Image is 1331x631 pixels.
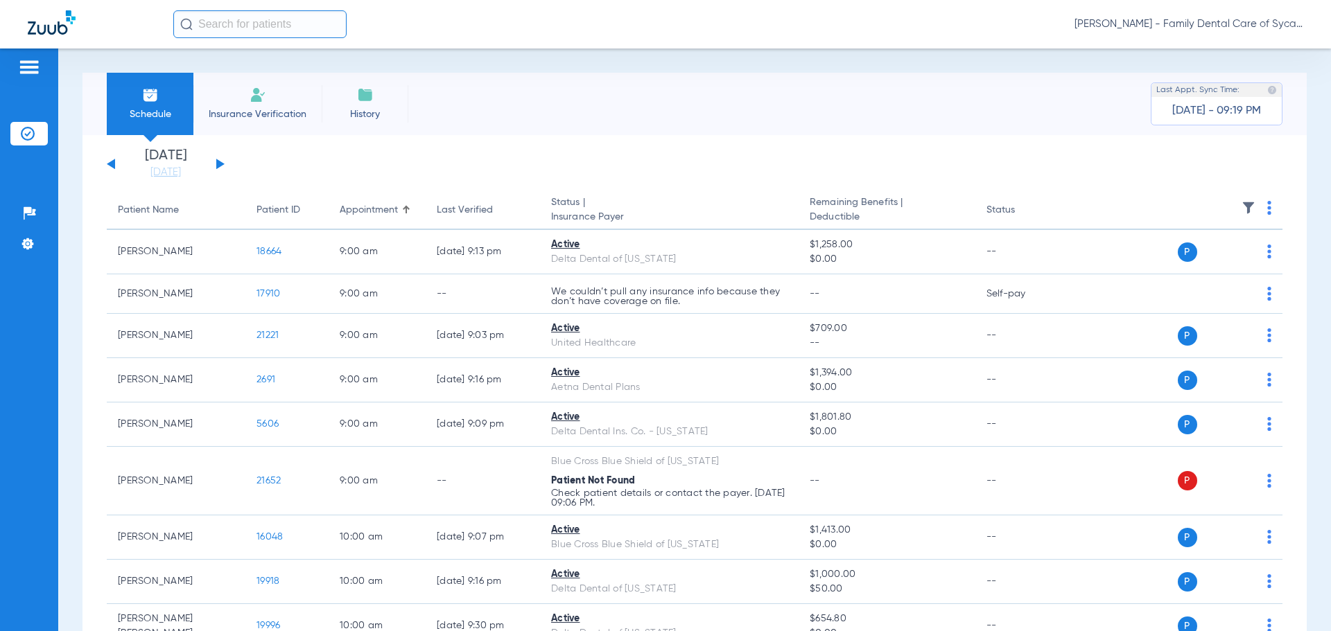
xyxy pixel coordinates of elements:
img: Zuub Logo [28,10,76,35]
div: Patient Name [118,203,179,217]
span: 18664 [256,247,281,256]
span: P [1178,326,1197,346]
div: Active [551,567,788,582]
span: 19996 [256,621,280,630]
td: -- [975,230,1069,274]
span: $1,258.00 [810,238,964,252]
span: $0.00 [810,537,964,552]
td: [PERSON_NAME] [107,515,245,560]
td: [PERSON_NAME] [107,402,245,447]
td: [PERSON_NAME] [107,314,245,358]
div: Active [551,238,788,252]
div: Appointment [340,203,398,217]
span: P [1178,371,1197,390]
td: [DATE] 9:03 PM [426,314,540,358]
td: -- [426,274,540,314]
img: group-dot-blue.svg [1267,201,1271,215]
div: Patient ID [256,203,317,217]
span: 16048 [256,532,283,542]
div: Aetna Dental Plans [551,380,788,395]
span: $1,801.80 [810,410,964,425]
td: [PERSON_NAME] [107,230,245,274]
div: Active [551,612,788,626]
span: -- [810,336,964,350]
span: -- [810,289,820,299]
td: 9:00 AM [329,314,426,358]
img: group-dot-blue.svg [1267,530,1271,544]
a: [DATE] [124,166,207,179]
span: Insurance Verification [204,107,311,121]
input: Search for patients [173,10,347,38]
span: $0.00 [810,380,964,395]
div: Blue Cross Blue Shield of [US_STATE] [551,537,788,552]
span: $1,413.00 [810,523,964,537]
td: -- [426,447,540,515]
td: -- [975,358,1069,402]
td: [PERSON_NAME] [107,358,245,402]
th: Status | [540,191,799,230]
td: 10:00 AM [329,560,426,604]
span: 17910 [256,289,280,299]
td: 9:00 AM [329,274,426,314]
p: We couldn’t pull any insurance info because they don’t have coverage on file. [551,287,788,306]
td: [DATE] 9:09 PM [426,402,540,447]
td: [DATE] 9:16 PM [426,560,540,604]
span: P [1178,242,1197,262]
img: group-dot-blue.svg [1267,328,1271,342]
td: 10:00 AM [329,515,426,560]
span: $1,394.00 [810,366,964,380]
td: -- [975,515,1069,560]
p: Check patient details or contact the payer. [DATE] 09:06 PM. [551,488,788,508]
td: 9:00 AM [329,358,426,402]
td: 9:00 AM [329,230,426,274]
img: group-dot-blue.svg [1267,417,1271,431]
td: 9:00 AM [329,402,426,447]
td: [PERSON_NAME] [107,274,245,314]
span: Schedule [117,107,183,121]
div: Active [551,523,788,537]
span: -- [810,476,820,486]
span: $1,000.00 [810,567,964,582]
img: group-dot-blue.svg [1267,287,1271,301]
span: 2691 [256,375,275,384]
span: 21652 [256,476,281,486]
span: Insurance Payer [551,210,788,224]
th: Status [975,191,1069,230]
span: $0.00 [810,252,964,267]
div: Appointment [340,203,415,217]
span: Last Appt. Sync Time: [1156,83,1239,97]
img: History [357,87,374,103]
span: $0.00 [810,425,964,439]
img: group-dot-blue.svg [1267,574,1271,588]
span: 21221 [256,330,279,340]
div: Last Verified [437,203,493,217]
div: Delta Dental of [US_STATE] [551,582,788,596]
span: P [1178,572,1197,592]
div: Active [551,321,788,336]
li: [DATE] [124,149,207,179]
td: -- [975,447,1069,515]
span: [DATE] - 09:19 PM [1172,104,1261,118]
div: Blue Cross Blue Shield of [US_STATE] [551,454,788,469]
td: [DATE] 9:13 PM [426,230,540,274]
span: $50.00 [810,582,964,596]
img: Manual Insurance Verification [250,87,266,103]
td: [PERSON_NAME] [107,447,245,515]
span: Deductible [810,210,964,224]
span: $709.00 [810,321,964,336]
img: Schedule [142,87,159,103]
span: Patient Not Found [551,476,635,486]
div: Delta Dental of [US_STATE] [551,252,788,267]
div: Active [551,366,788,380]
div: Last Verified [437,203,529,217]
td: -- [975,402,1069,447]
span: History [332,107,398,121]
span: P [1178,471,1197,490]
div: United Healthcare [551,336,788,350]
img: filter.svg [1242,201,1255,215]
img: Search Icon [180,18,193,30]
div: Patient ID [256,203,300,217]
img: group-dot-blue.svg [1267,373,1271,386]
img: group-dot-blue.svg [1267,474,1271,488]
img: last sync help info [1267,85,1277,95]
